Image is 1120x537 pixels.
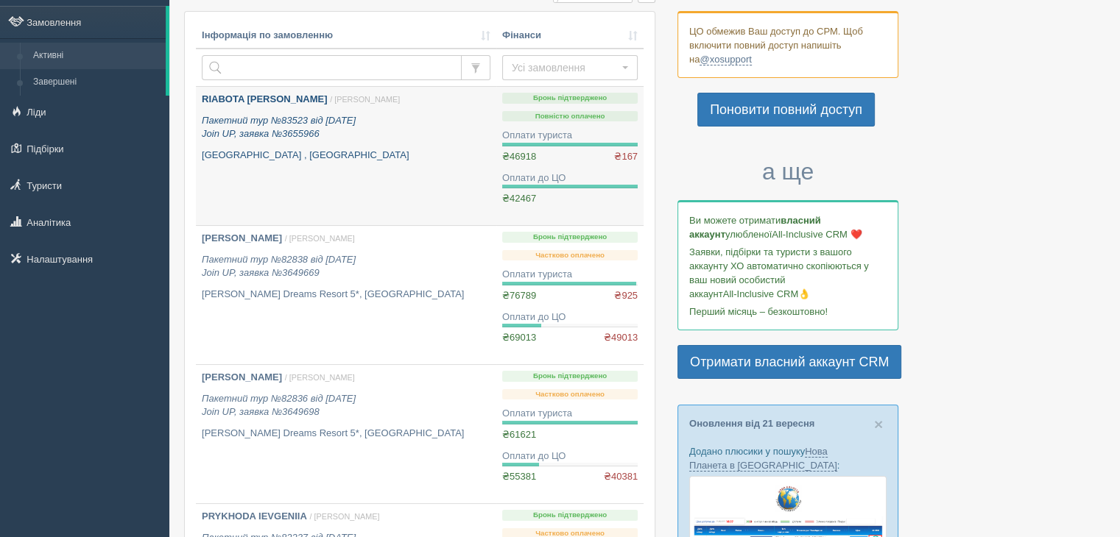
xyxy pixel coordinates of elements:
div: ЦО обмежив Ваш доступ до СРМ. Щоб включити повний доступ напишіть на [677,11,898,78]
span: / [PERSON_NAME] [330,95,400,104]
div: Оплати туриста [502,407,638,421]
p: [PERSON_NAME] Dreams Resort 5*, [GEOGRAPHIC_DATA] [202,427,490,441]
input: Пошук за номером замовлення, ПІБ або паспортом туриста [202,55,462,80]
p: [PERSON_NAME] Dreams Resort 5*, [GEOGRAPHIC_DATA] [202,288,490,302]
h3: а ще [677,159,898,185]
span: ₴167 [614,150,638,164]
a: Отримати власний аккаунт CRM [677,345,901,379]
span: × [874,416,883,433]
a: Активні [27,43,166,69]
p: Бронь підтверджено [502,510,638,521]
a: [PERSON_NAME] / [PERSON_NAME] Пакетний тур №82838 від [DATE]Join UP, заявка №3649669 [PERSON_NAME... [196,226,496,364]
p: Заявки, підбірки та туристи з вашого аккаунту ХО автоматично скопіюються у ваш новий особистий ак... [689,245,887,301]
a: Завершені [27,69,166,96]
span: ₴76789 [502,290,536,301]
span: ₴49013 [604,331,638,345]
p: Додано плюсики у пошуку : [689,444,887,472]
div: Оплати до ЦО [502,171,638,185]
p: Ви можете отримати улюбленої [689,213,887,241]
a: Інформація по замовленню [202,29,490,43]
a: Оновлення від 21 вересня [689,418,814,429]
span: ₴40381 [604,470,638,484]
b: [PERSON_NAME] [202,232,282,243]
p: Повністю оплачено [502,111,638,122]
div: Оплати туриста [502,129,638,143]
span: ₴61621 [502,429,536,440]
b: [PERSON_NAME] [202,371,282,383]
b: PRYKHODA IEVGENIIA [202,511,307,522]
span: All-Inclusive CRM👌 [723,288,811,299]
a: @xosupport [700,54,751,65]
p: Частково оплачено [502,389,638,400]
span: ₴925 [614,289,638,303]
a: RIABOTA [PERSON_NAME] / [PERSON_NAME] Пакетний тур №83523 від [DATE]Join UP, заявка №3655966 [GEO... [196,87,496,225]
i: Пакетний тур №82838 від [DATE] Join UP, заявка №3649669 [202,254,356,279]
a: Фінанси [502,29,638,43]
a: Нова Планета в [GEOGRAPHIC_DATA] [689,446,837,472]
div: Оплати до ЦО [502,449,638,463]
a: [PERSON_NAME] / [PERSON_NAME] Пакетний тур №82836 від [DATE]Join UP, заявка №3649698 [PERSON_NAME... [196,365,496,503]
span: Усі замовлення [512,60,619,75]
p: [GEOGRAPHIC_DATA] , [GEOGRAPHIC_DATA] [202,149,490,163]
span: ₴69013 [502,332,536,343]
b: власний аккаунт [689,215,821,240]
p: Частково оплачено [502,250,638,261]
p: Бронь підтверджено [502,93,638,104]
span: / [PERSON_NAME] [309,512,379,521]
i: Пакетний тур №82836 від [DATE] Join UP, заявка №3649698 [202,393,356,418]
button: Close [874,416,883,432]
span: ₴42467 [502,193,536,204]
span: / [PERSON_NAME] [285,373,355,382]
span: / [PERSON_NAME] [285,234,355,243]
b: RIABOTA [PERSON_NAME] [202,93,327,104]
i: Пакетний тур №83523 від [DATE] Join UP, заявка №3655966 [202,115,356,140]
p: Бронь підтверджено [502,371,638,382]
a: Поновити повний доступ [697,93,875,127]
div: Оплати до ЦО [502,310,638,324]
div: Оплати туриста [502,268,638,282]
p: Бронь підтверджено [502,232,638,243]
button: Усі замовлення [502,55,638,80]
span: ₴46918 [502,151,536,162]
span: All-Inclusive CRM ❤️ [772,229,862,240]
span: ₴55381 [502,471,536,482]
p: Перший місяць – безкоштовно! [689,305,887,319]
